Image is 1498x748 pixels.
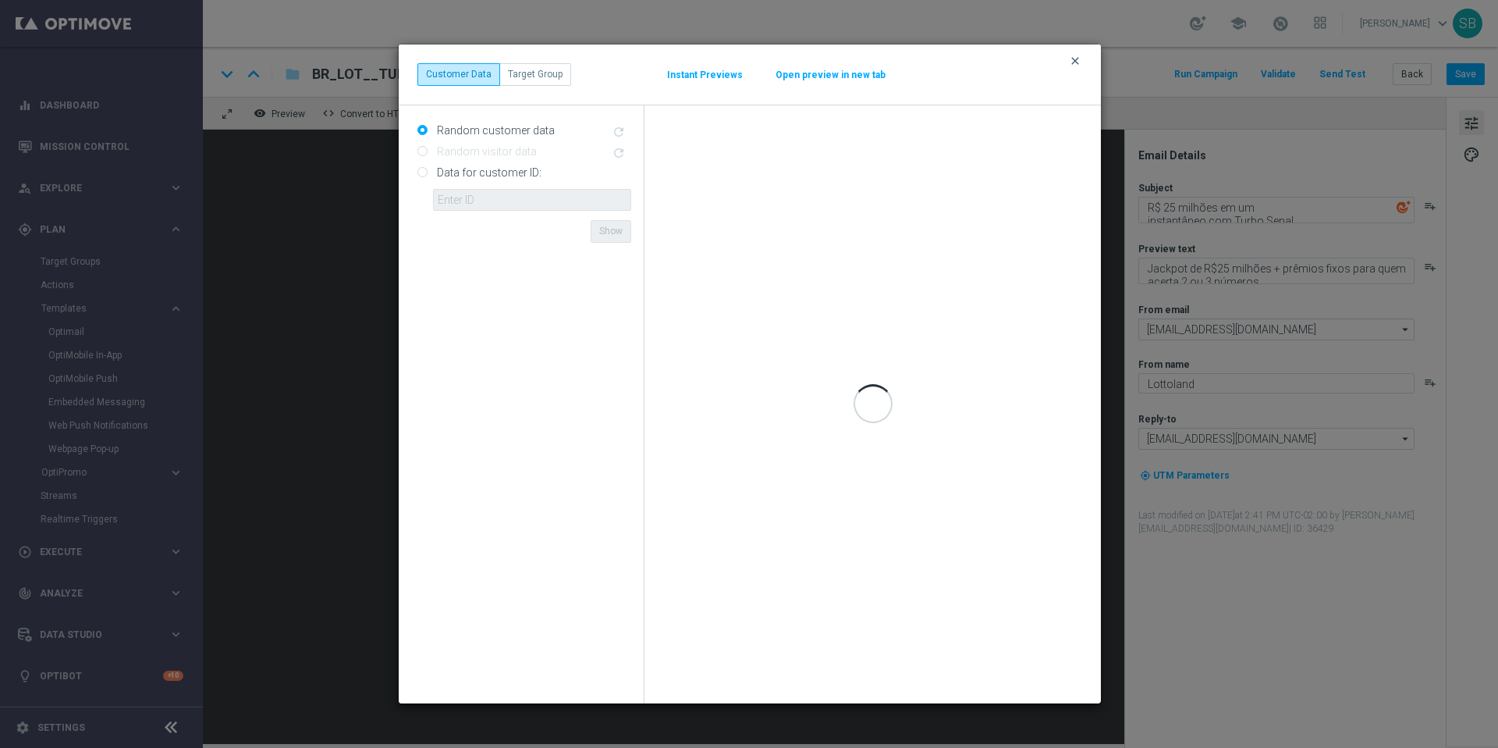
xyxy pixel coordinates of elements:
[433,166,541,180] label: Data for customer ID:
[775,69,886,81] button: Open preview in new tab
[417,63,500,85] button: Customer Data
[433,123,555,137] label: Random customer data
[417,63,571,85] div: ...
[1068,54,1086,68] button: clear
[433,144,537,159] label: Random visitor data
[591,220,631,242] button: Show
[433,189,631,211] input: Enter ID
[1069,55,1081,67] i: clear
[666,69,744,81] button: Instant Previews
[499,63,571,85] button: Target Group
